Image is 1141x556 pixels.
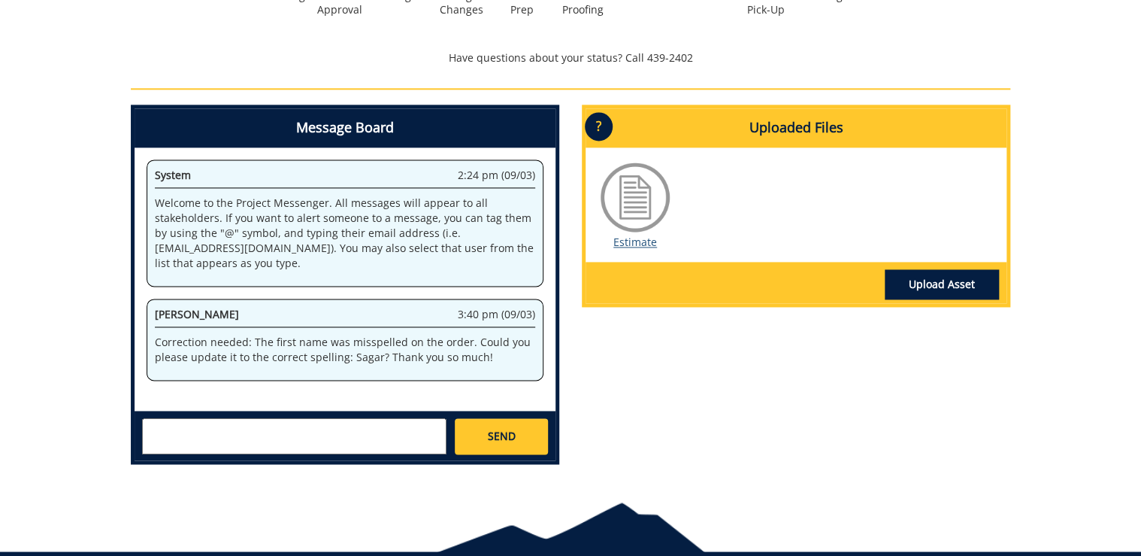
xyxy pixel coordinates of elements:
a: SEND [455,418,548,454]
p: ? [585,112,613,141]
h4: Uploaded Files [586,108,1006,147]
span: 2:24 pm (09/03) [458,168,535,183]
a: Upload Asset [885,269,999,299]
p: Welcome to the Project Messenger. All messages will appear to all stakeholders. If you want to al... [155,196,535,271]
span: 3:40 pm (09/03) [458,307,535,322]
p: Correction needed: The first name was misspelled on the order. Could you please update it to the ... [155,335,535,365]
span: System [155,168,191,182]
a: Estimate [613,235,657,249]
span: [PERSON_NAME] [155,307,239,321]
span: SEND [487,429,515,444]
p: Have questions about your status? Call 439-2402 [131,50,1010,65]
textarea: messageToSend [142,418,446,454]
h4: Message Board [135,108,555,147]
